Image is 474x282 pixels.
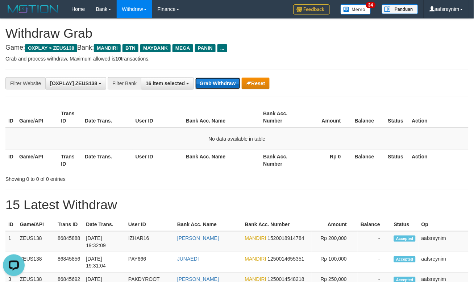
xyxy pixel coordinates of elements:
div: Showing 0 to 0 of 0 entries [5,173,192,183]
span: MEGA [172,44,193,52]
td: - [358,231,391,252]
td: Rp 100,000 [312,252,358,273]
th: Balance [352,150,385,170]
span: Accepted [394,236,416,242]
button: 16 item selected [141,77,194,90]
th: Date Trans. [83,218,125,231]
th: Trans ID [58,150,82,170]
td: IZHAR16 [125,231,174,252]
td: ZEUS138 [17,231,55,252]
span: ... [217,44,227,52]
span: Copy 1250014655351 to clipboard [268,256,304,262]
td: [DATE] 19:31:04 [83,252,125,273]
td: PAY666 [125,252,174,273]
td: 1 [5,231,17,252]
span: Accepted [394,256,416,262]
th: User ID [133,150,183,170]
th: Balance [358,218,391,231]
button: Open LiveChat chat widget [3,3,25,25]
span: 34 [366,2,376,8]
button: [OXPLAY] ZEUS138 [45,77,106,90]
th: Bank Acc. Number [260,150,302,170]
td: - [358,252,391,273]
div: Filter Bank [108,77,141,90]
th: Status [385,150,409,170]
th: Trans ID [58,107,82,128]
p: Grab and process withdraw. Maximum allowed is transactions. [5,55,469,62]
span: 16 item selected [146,80,185,86]
th: Amount [302,107,352,128]
td: ZEUS138 [17,252,55,273]
span: OXPLAY > ZEUS138 [25,44,77,52]
span: [OXPLAY] ZEUS138 [50,80,97,86]
img: MOTION_logo.png [5,4,61,14]
th: Date Trans. [82,107,133,128]
th: User ID [125,218,174,231]
h1: 15 Latest Withdraw [5,198,469,212]
button: Reset [242,78,270,89]
td: aafsreynim [419,252,469,273]
th: Game/API [16,150,58,170]
th: Game/API [17,218,55,231]
td: 86845856 [55,252,83,273]
img: Button%20Memo.svg [341,4,371,14]
th: Date Trans. [82,150,133,170]
td: Rp 200,000 [312,231,358,252]
th: Bank Acc. Name [183,150,260,170]
span: BTN [122,44,138,52]
th: Status [385,107,409,128]
th: Bank Acc. Number [260,107,302,128]
th: Action [409,107,469,128]
th: Game/API [16,107,58,128]
span: Copy 1520018914784 to clipboard [268,235,304,241]
th: ID [5,107,16,128]
th: ID [5,150,16,170]
a: [PERSON_NAME] [177,235,219,241]
th: Rp 0 [302,150,352,170]
th: Action [409,150,469,170]
th: Bank Acc. Name [183,107,260,128]
th: ID [5,218,17,231]
td: 86845888 [55,231,83,252]
span: MANDIRI [245,256,266,262]
img: Feedback.jpg [294,4,330,14]
button: Grab Withdraw [195,78,240,89]
td: No data available in table [5,128,469,150]
th: Amount [312,218,358,231]
td: [DATE] 19:32:09 [83,231,125,252]
th: Bank Acc. Name [174,218,242,231]
td: aafsreynim [419,231,469,252]
th: Status [391,218,419,231]
img: panduan.png [382,4,418,14]
span: MANDIRI [94,44,121,52]
div: Filter Website [5,77,45,90]
span: PANIN [195,44,216,52]
th: Op [419,218,469,231]
span: MANDIRI [245,235,266,241]
th: Trans ID [55,218,83,231]
strong: 10 [115,56,121,62]
th: Balance [352,107,385,128]
th: Bank Acc. Number [242,218,312,231]
h4: Game: Bank: [5,44,469,51]
h1: Withdraw Grab [5,26,469,41]
a: JUNAEDI [177,256,199,262]
span: MAYBANK [140,44,171,52]
th: User ID [133,107,183,128]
